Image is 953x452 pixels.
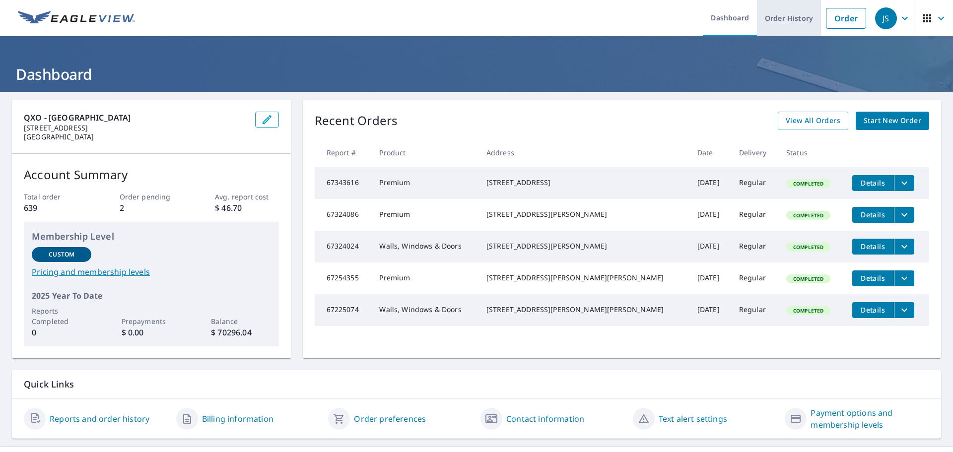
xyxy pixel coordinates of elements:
td: Regular [731,167,778,199]
td: 67324086 [315,199,372,231]
td: Walls, Windows & Doors [371,231,478,262]
td: Regular [731,231,778,262]
td: 67324024 [315,231,372,262]
a: View All Orders [778,112,848,130]
button: detailsBtn-67324086 [852,207,894,223]
td: Regular [731,262,778,294]
td: [DATE] [689,199,731,231]
td: [DATE] [689,167,731,199]
div: [STREET_ADDRESS][PERSON_NAME] [486,241,681,251]
img: EV Logo [18,11,135,26]
th: Report # [315,138,372,167]
p: $ 46.70 [215,202,278,214]
span: Completed [787,307,829,314]
td: 67254355 [315,262,372,294]
button: filesDropdownBtn-67324024 [894,239,914,255]
p: Membership Level [32,230,271,243]
p: Avg. report cost [215,192,278,202]
th: Address [478,138,689,167]
button: detailsBtn-67324024 [852,239,894,255]
a: Payment options and membership levels [811,407,929,431]
button: detailsBtn-67225074 [852,302,894,318]
div: [STREET_ADDRESS][PERSON_NAME][PERSON_NAME] [486,305,681,315]
td: Premium [371,167,478,199]
p: Recent Orders [315,112,398,130]
a: Order preferences [354,413,426,425]
th: Delivery [731,138,778,167]
td: Premium [371,262,478,294]
th: Status [778,138,844,167]
td: [DATE] [689,294,731,326]
div: [STREET_ADDRESS][PERSON_NAME][PERSON_NAME] [486,273,681,283]
p: [GEOGRAPHIC_DATA] [24,132,247,141]
span: Details [858,305,888,315]
p: Order pending [120,192,183,202]
p: Reports Completed [32,306,91,326]
span: Start New Order [864,115,921,127]
span: Completed [787,180,829,187]
th: Date [689,138,731,167]
p: Balance [211,316,271,326]
p: 639 [24,202,87,214]
a: Contact information [506,413,584,425]
div: [STREET_ADDRESS][PERSON_NAME] [486,209,681,219]
span: Details [858,178,888,188]
button: filesDropdownBtn-67254355 [894,270,914,286]
th: Product [371,138,478,167]
span: Completed [787,275,829,282]
td: Regular [731,199,778,231]
div: JS [875,7,897,29]
p: Custom [49,250,74,259]
a: Reports and order history [50,413,149,425]
p: $ 70296.04 [211,326,271,338]
p: Account Summary [24,166,279,184]
p: $ 0.00 [122,326,181,338]
p: Prepayments [122,316,181,326]
a: Billing information [202,413,273,425]
span: Completed [787,212,829,219]
td: Walls, Windows & Doors [371,294,478,326]
td: Regular [731,294,778,326]
button: filesDropdownBtn-67343616 [894,175,914,191]
a: Order [826,8,866,29]
td: 67225074 [315,294,372,326]
a: Start New Order [856,112,929,130]
p: 2 [120,202,183,214]
span: Details [858,273,888,283]
button: filesDropdownBtn-67324086 [894,207,914,223]
h1: Dashboard [12,64,941,84]
td: [DATE] [689,262,731,294]
span: Details [858,242,888,251]
button: detailsBtn-67254355 [852,270,894,286]
a: Text alert settings [659,413,727,425]
p: [STREET_ADDRESS] [24,124,247,132]
p: 2025 Year To Date [32,290,271,302]
span: Details [858,210,888,219]
span: View All Orders [786,115,840,127]
a: Pricing and membership levels [32,266,271,278]
p: QXO - [GEOGRAPHIC_DATA] [24,112,247,124]
p: 0 [32,326,91,338]
div: [STREET_ADDRESS] [486,178,681,188]
span: Completed [787,244,829,251]
td: [DATE] [689,231,731,262]
button: detailsBtn-67343616 [852,175,894,191]
p: Quick Links [24,378,929,390]
td: Premium [371,199,478,231]
button: filesDropdownBtn-67225074 [894,302,914,318]
td: 67343616 [315,167,372,199]
p: Total order [24,192,87,202]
